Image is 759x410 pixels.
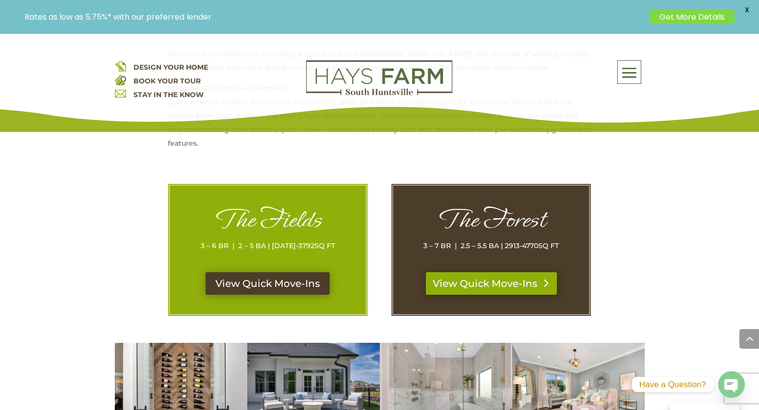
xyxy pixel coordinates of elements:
a: BOOK YOUR TOUR [133,77,201,85]
span: SQ FT [538,241,559,250]
img: book your home tour [115,74,126,85]
img: design your home [115,60,126,72]
h1: The Fields [189,205,346,239]
a: View Quick Move-Ins [206,272,330,295]
span: 3 – 6 BR | 2 – 5 BA | [DATE]-3792 [201,241,314,250]
img: Logo [306,60,452,96]
a: View Quick Move-Ins [426,272,557,295]
p: 3 – 7 BR | 2.5 – 5.5 BA | 2913-4770 [413,239,570,253]
h1: The Forest [413,205,570,239]
a: hays farm homes huntsville development [306,89,452,98]
a: Get More Details [650,10,734,24]
span: SQ FT [314,241,335,250]
a: STAY IN THE KNOW [133,90,204,99]
span: X [739,2,754,17]
a: DESIGN YOUR HOME [133,63,208,72]
p: Rates as low as 5.75%* with our preferred lender [25,12,645,22]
